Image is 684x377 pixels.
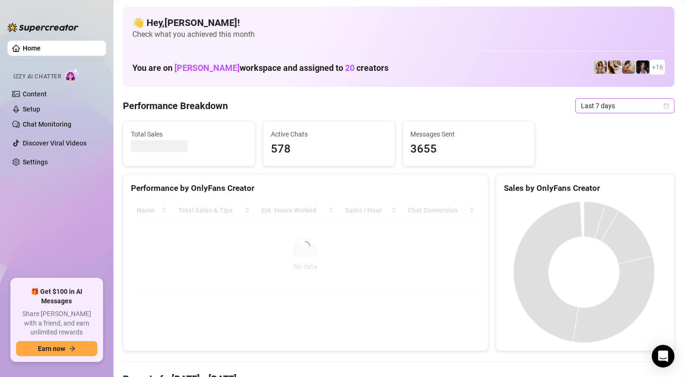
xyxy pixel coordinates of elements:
span: 578 [271,140,387,158]
div: Sales by OnlyFans Creator [504,182,667,195]
span: 3655 [411,140,527,158]
div: Performance by OnlyFans Creator [131,182,480,195]
h1: You are on workspace and assigned to creators [132,63,389,73]
button: Earn nowarrow-right [16,341,97,356]
span: Share [PERSON_NAME] with a friend, and earn unlimited rewards [16,309,97,337]
span: Earn now [38,345,65,352]
img: Avry (@avryjennervip) [594,60,607,74]
div: Open Intercom Messenger [652,345,675,368]
span: Last 7 days [581,99,669,113]
span: [PERSON_NAME] [174,63,240,73]
span: Total Sales [131,129,247,139]
a: Home [23,44,41,52]
span: arrow-right [69,345,76,352]
a: Chat Monitoring [23,120,71,128]
span: 20 [345,63,355,73]
a: Settings [23,158,48,166]
span: loading [300,241,311,251]
img: AI Chatter [65,69,79,82]
span: calendar [664,103,669,109]
a: Discover Viral Videos [23,139,87,147]
span: Check what you achieved this month [132,29,665,40]
a: Content [23,90,47,98]
span: Active Chats [271,129,387,139]
span: + 16 [652,62,663,72]
img: Kayla (@kaylathaylababy) [622,60,635,74]
img: Avry (@avryjennerfree) [608,60,621,74]
span: Messages Sent [411,129,527,139]
span: Izzy AI Chatter [13,72,61,81]
img: Baby (@babyyyybellaa) [636,60,649,74]
h4: 👋 Hey, [PERSON_NAME] ! [132,16,665,29]
h4: Performance Breakdown [123,99,228,112]
a: Setup [23,105,40,113]
span: 🎁 Get $100 in AI Messages [16,287,97,306]
img: logo-BBDzfeDw.svg [8,23,78,32]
